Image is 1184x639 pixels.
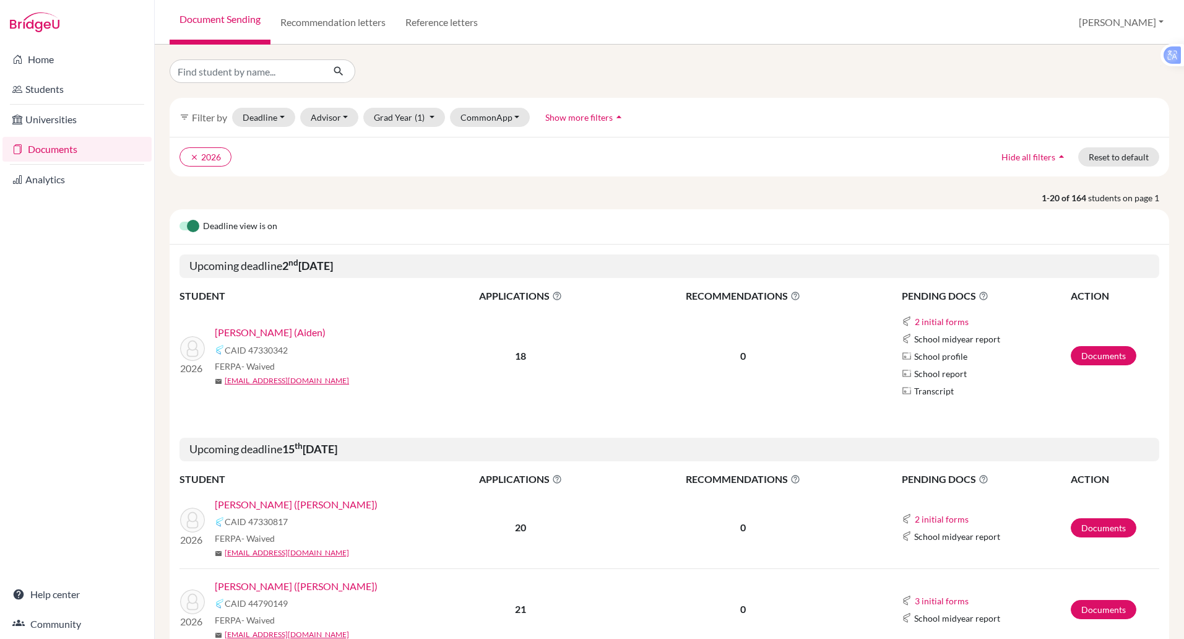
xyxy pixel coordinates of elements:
[613,111,625,123] i: arrow_drop_up
[215,614,275,627] span: FERPA
[2,582,152,607] a: Help center
[180,614,205,629] p: 2026
[180,532,205,547] p: 2026
[225,375,349,386] a: [EMAIL_ADDRESS][DOMAIN_NAME]
[428,289,614,303] span: APPLICATIONS
[215,599,225,609] img: Common App logo
[415,112,425,123] span: (1)
[300,108,359,127] button: Advisor
[902,316,912,326] img: Common App logo
[991,147,1078,167] button: Hide all filtersarrow_drop_up
[225,597,288,610] span: CAID 44790149
[215,579,378,594] a: [PERSON_NAME] ([PERSON_NAME])
[902,368,912,378] img: Parchments logo
[515,603,526,615] b: 21
[2,167,152,192] a: Analytics
[179,438,1159,461] h5: Upcoming deadline
[914,333,1000,346] span: School midyear report
[535,108,636,127] button: Show more filtersarrow_drop_up
[914,367,967,380] span: School report
[179,112,189,122] i: filter_list
[1071,346,1136,365] a: Documents
[902,514,912,524] img: Common App logo
[180,589,205,614] img: Hong, Yoonsung (David)
[902,351,912,361] img: Parchments logo
[615,472,871,487] span: RECOMMENDATIONS
[215,532,275,545] span: FERPA
[179,471,427,487] th: STUDENT
[225,515,288,528] span: CAID 47330817
[225,547,349,559] a: [EMAIL_ADDRESS][DOMAIN_NAME]
[914,315,969,329] button: 2 initial forms
[180,508,205,532] img: Bui, Quang Hien (Henry)
[179,147,231,167] button: clear2026
[282,259,333,272] b: 2 [DATE]
[615,349,871,363] p: 0
[282,442,337,456] b: 15 [DATE]
[515,521,526,533] b: 20
[2,137,152,162] a: Documents
[241,361,275,372] span: - Waived
[10,12,59,32] img: Bridge-U
[1055,150,1068,163] i: arrow_drop_up
[1001,152,1055,162] span: Hide all filters
[363,108,445,127] button: Grad Year(1)
[914,350,967,363] span: School profile
[545,112,613,123] span: Show more filters
[288,258,298,267] sup: nd
[2,612,152,637] a: Community
[215,360,275,373] span: FERPA
[215,325,326,340] a: [PERSON_NAME] (Aiden)
[215,378,222,385] span: mail
[179,288,427,304] th: STUDENT
[190,153,199,162] i: clear
[1088,191,1169,204] span: students on page 1
[902,289,1069,303] span: PENDING DOCS
[1073,11,1169,34] button: [PERSON_NAME]
[902,596,912,606] img: Common App logo
[1071,600,1136,619] a: Documents
[1078,147,1159,167] button: Reset to default
[615,520,871,535] p: 0
[192,111,227,123] span: Filter by
[428,472,614,487] span: APPLICATIONS
[241,533,275,544] span: - Waived
[232,108,295,127] button: Deadline
[615,289,871,303] span: RECOMMENDATIONS
[914,530,1000,543] span: School midyear report
[203,219,277,234] span: Deadline view is on
[914,594,969,608] button: 3 initial forms
[450,108,530,127] button: CommonApp
[1070,288,1159,304] th: ACTION
[2,107,152,132] a: Universities
[215,632,222,639] span: mail
[215,497,378,512] a: [PERSON_NAME] ([PERSON_NAME])
[914,612,1000,625] span: School midyear report
[615,602,871,617] p: 0
[241,615,275,625] span: - Waived
[1042,191,1088,204] strong: 1-20 of 164
[902,613,912,623] img: Common App logo
[179,254,1159,278] h5: Upcoming deadline
[902,386,912,396] img: Parchments logo
[1071,518,1136,537] a: Documents
[914,512,969,526] button: 2 initial forms
[902,472,1069,487] span: PENDING DOCS
[225,344,288,357] span: CAID 47330342
[215,517,225,527] img: Common App logo
[902,531,912,541] img: Common App logo
[295,441,303,451] sup: th
[914,385,954,398] span: Transcript
[215,550,222,557] span: mail
[515,350,526,362] b: 18
[2,77,152,102] a: Students
[180,361,205,376] p: 2026
[215,345,225,355] img: Common App logo
[180,336,205,361] img: Ryu, Eunchan (Aiden)
[1070,471,1159,487] th: ACTION
[170,59,323,83] input: Find student by name...
[2,47,152,72] a: Home
[902,334,912,344] img: Common App logo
